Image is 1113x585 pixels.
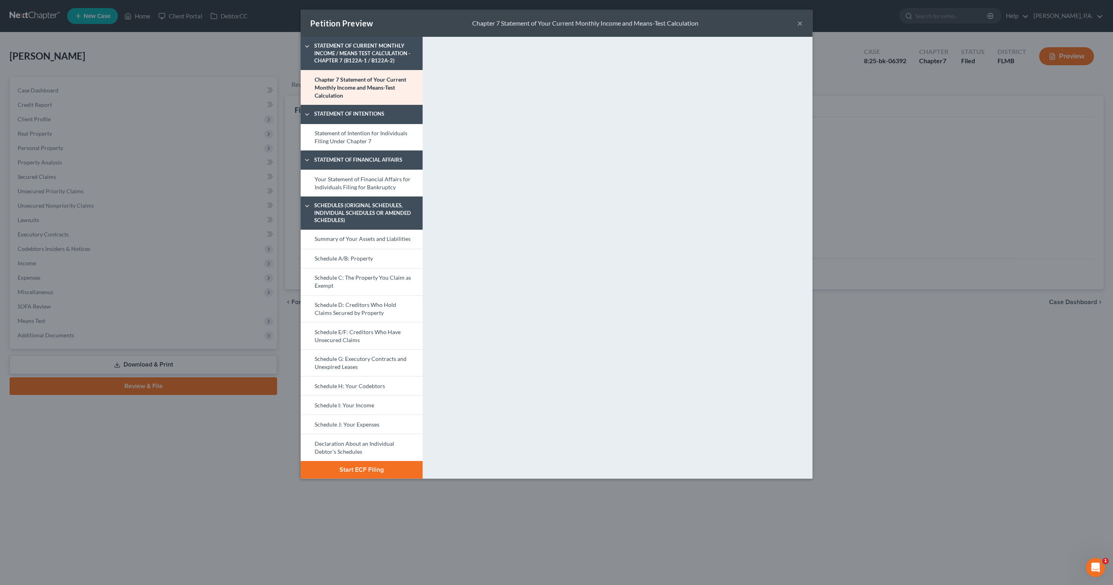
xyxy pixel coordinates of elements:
[301,295,423,323] a: Schedule D: Creditors Who Hold Claims Secured by Property
[301,170,423,196] a: Your Statement of Financial Affairs for Individuals Filing for Bankruptcy
[301,434,423,461] a: Declaration About an Individual Debtor's Schedules
[301,461,423,479] button: Start ECF Filing
[1102,558,1109,564] span: 1
[301,70,423,105] a: Chapter 7 Statement of Your Current Monthly Income and Means-Test Calculation
[797,18,803,28] button: ×
[301,415,423,434] a: Schedule J: Your Expenses
[450,56,793,376] iframe: <object ng-attr-data='[URL][DOMAIN_NAME]' type='application/pdf' width='100%' height='800px'></ob...
[301,322,423,349] a: Schedule E/F: Creditors Who Have Unsecured Claims
[301,230,423,249] a: Summary of Your Assets and Liabilities
[472,19,698,28] div: Chapter 7 Statement of Your Current Monthly Income and Means-Test Calculation
[301,376,423,395] a: Schedule H: Your Codebtors
[310,110,423,118] span: Statement of Intentions
[301,395,423,415] a: Schedule I: Your Income
[301,37,423,70] a: Statement of Current Monthly Income / Means Test Calculation - Chapter 7 (B122A-1 / B122A-2)
[301,196,423,230] a: SCHEDULES (original schedules, individual schedules or amended schedules)
[301,249,423,268] a: Schedule A/B: Property
[1086,558,1105,577] iframe: Intercom live chat
[301,349,423,377] a: Schedule G: Executory Contracts and Unexpired Leases
[301,124,423,151] a: Statement of Intention for Individuals Filing Under Chapter 7
[301,268,423,295] a: Schedule C: The Property You Claim as Exempt
[310,42,423,64] span: Statement of Current Monthly Income / Means Test Calculation - Chapter 7 (B122A-1 / B122A-2)
[301,105,423,124] a: Statement of Intentions
[310,202,423,224] span: SCHEDULES (original schedules, individual schedules or amended schedules)
[310,156,423,164] span: Statement of Financial Affairs
[310,18,373,29] div: Petition Preview
[301,150,423,170] a: Statement of Financial Affairs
